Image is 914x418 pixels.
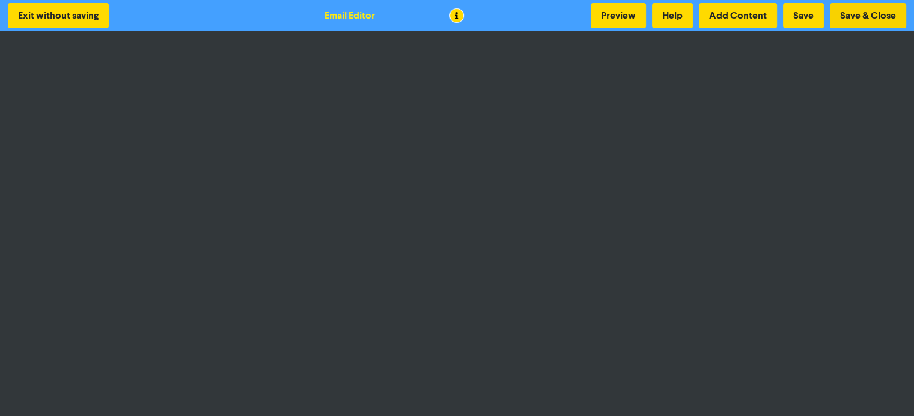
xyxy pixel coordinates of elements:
button: Save & Close [830,3,906,28]
div: Email Editor [324,8,375,23]
button: Add Content [699,3,777,28]
button: Preview [591,3,646,28]
button: Exit without saving [8,3,109,28]
button: Help [652,3,693,28]
button: Save [783,3,824,28]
